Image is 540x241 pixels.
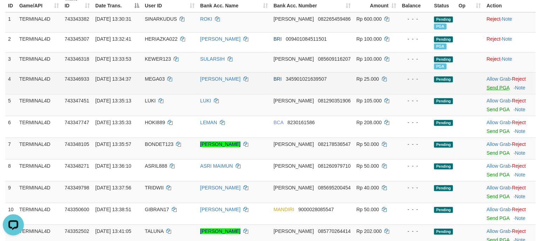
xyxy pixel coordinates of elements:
[200,16,212,22] a: ROKI
[65,76,89,82] span: 743346933
[402,15,428,22] div: - - -
[318,228,351,234] span: Copy 085770264414 to clipboard
[434,63,446,69] span: PGA
[434,163,453,169] span: Pending
[434,142,453,148] span: Pending
[288,120,315,125] span: Copy 8230161586 to clipboard
[487,98,511,103] a: Allow Grab
[356,163,379,169] span: Rp 50.000
[484,32,536,52] td: ·
[145,207,169,212] span: GIBRAN17
[402,206,428,213] div: - - -
[318,56,351,62] span: Copy 085609116207 to clipboard
[487,172,509,178] a: Send PGA
[402,141,428,148] div: - - -
[487,207,511,212] a: Allow Grab
[95,98,131,103] span: [DATE] 13:35:13
[5,138,16,159] td: 7
[356,185,379,190] span: Rp 40.000
[5,94,16,116] td: 5
[434,43,446,49] span: PGA
[200,76,241,82] a: [PERSON_NAME]
[502,56,513,62] a: Note
[95,36,131,42] span: [DATE] 13:32:41
[484,159,536,181] td: ·
[434,185,453,191] span: Pending
[16,181,62,203] td: TERMINAL4D
[487,150,509,156] a: Send PGA
[145,185,164,190] span: TRIDWII
[274,98,314,103] span: [PERSON_NAME]
[487,98,512,103] span: ·
[487,76,512,82] span: ·
[200,98,211,103] a: LUKI
[512,163,526,169] a: Reject
[95,120,131,125] span: [DATE] 13:35:33
[16,94,62,116] td: TERMINAL4D
[487,120,512,125] span: ·
[274,141,314,147] span: [PERSON_NAME]
[512,207,526,212] a: Reject
[95,16,131,22] span: [DATE] 13:30:31
[512,141,526,147] a: Reject
[3,3,24,24] button: Open LiveChat chat widget
[512,76,526,82] a: Reject
[402,35,428,42] div: - - -
[200,185,241,190] a: [PERSON_NAME]
[402,55,428,62] div: - - -
[512,120,526,125] a: Reject
[5,12,16,33] td: 1
[356,36,382,42] span: Rp 100.000
[487,163,511,169] a: Allow Grab
[145,76,165,82] span: MEGA03
[200,163,233,169] a: ASRI MAIMUN
[145,228,163,234] span: TALUNA
[274,56,314,62] span: [PERSON_NAME]
[487,185,512,190] span: ·
[274,185,314,190] span: [PERSON_NAME]
[434,76,453,82] span: Pending
[95,185,131,190] span: [DATE] 13:37:56
[298,207,334,212] span: Copy 9000028085547 to clipboard
[484,52,536,72] td: ·
[200,56,225,62] a: SULARSIH
[318,163,351,169] span: Copy 081260979710 to clipboard
[356,228,382,234] span: Rp 202.000
[65,98,89,103] span: 743347451
[65,120,89,125] span: 743347747
[356,98,382,103] span: Rp 105.000
[16,32,62,52] td: TERMINAL4D
[145,120,165,125] span: HOKI889
[402,75,428,82] div: - - -
[95,56,131,62] span: [DATE] 13:33:53
[487,36,501,42] a: Reject
[95,207,131,212] span: [DATE] 13:38:51
[16,138,62,159] td: TERMINAL4D
[487,215,509,221] a: Send PGA
[484,94,536,116] td: ·
[16,12,62,33] td: TERMINAL4D
[402,162,428,169] div: - - -
[65,141,89,147] span: 743348105
[356,207,379,212] span: Rp 50.000
[65,228,89,234] span: 743352502
[487,16,501,22] a: Reject
[95,228,131,234] span: [DATE] 13:41:05
[484,181,536,203] td: ·
[200,228,241,234] a: [PERSON_NAME]
[515,128,526,134] a: Note
[434,16,453,22] span: Pending
[5,116,16,138] td: 6
[515,172,526,178] a: Note
[512,228,526,234] a: Reject
[487,107,509,112] a: Send PGA
[200,207,241,212] a: [PERSON_NAME]
[402,119,428,126] div: - - -
[356,56,382,62] span: Rp 100.000
[318,141,351,147] span: Copy 082178536547 to clipboard
[502,16,513,22] a: Note
[65,185,89,190] span: 743349798
[487,141,512,147] span: ·
[200,141,241,147] a: [PERSON_NAME]
[487,207,512,212] span: ·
